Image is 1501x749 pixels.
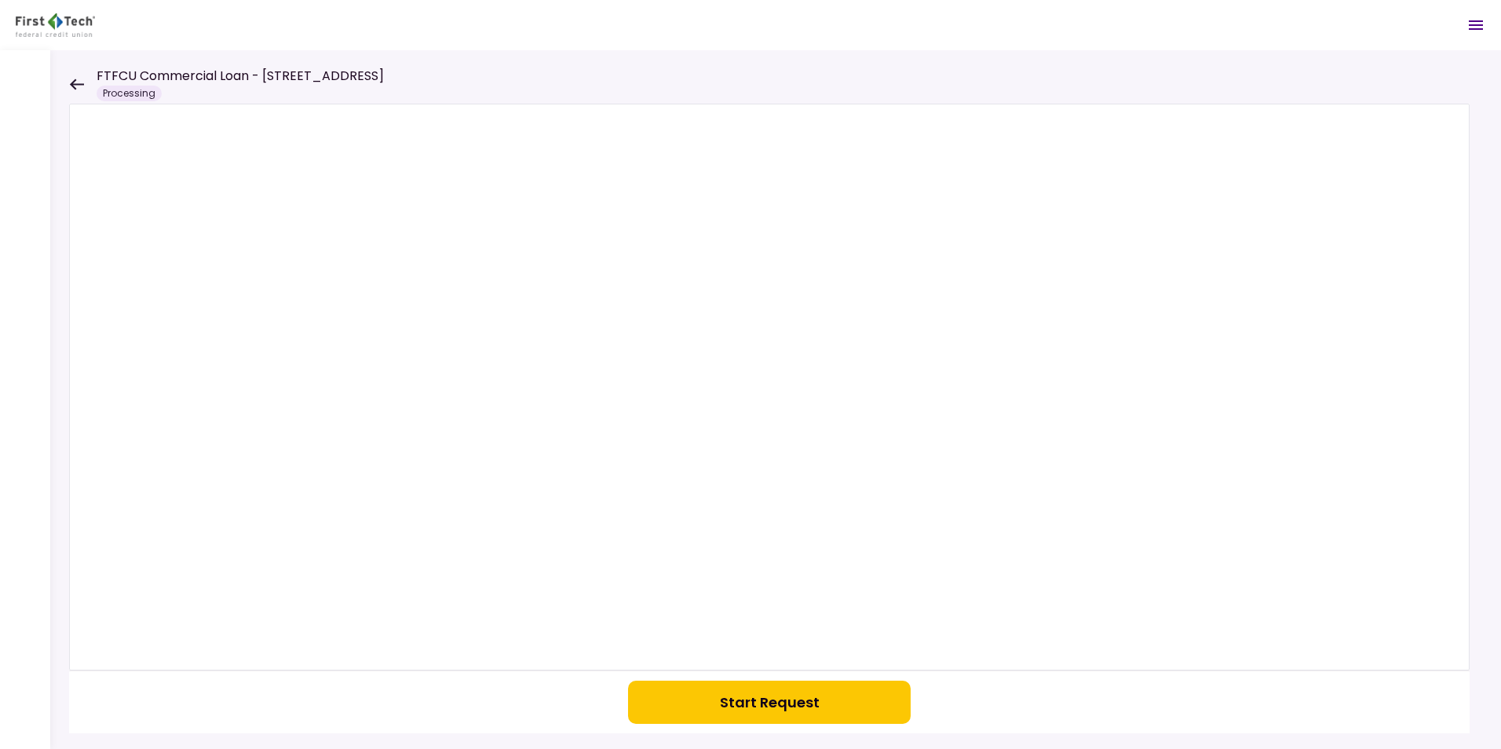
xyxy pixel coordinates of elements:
[97,67,384,86] h1: FTFCU Commercial Loan - [STREET_ADDRESS]
[628,681,911,724] button: Start Request
[1457,6,1495,44] button: Open menu
[16,13,95,37] img: Partner icon
[69,104,1470,670] iframe: Welcome
[97,86,162,101] div: Processing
